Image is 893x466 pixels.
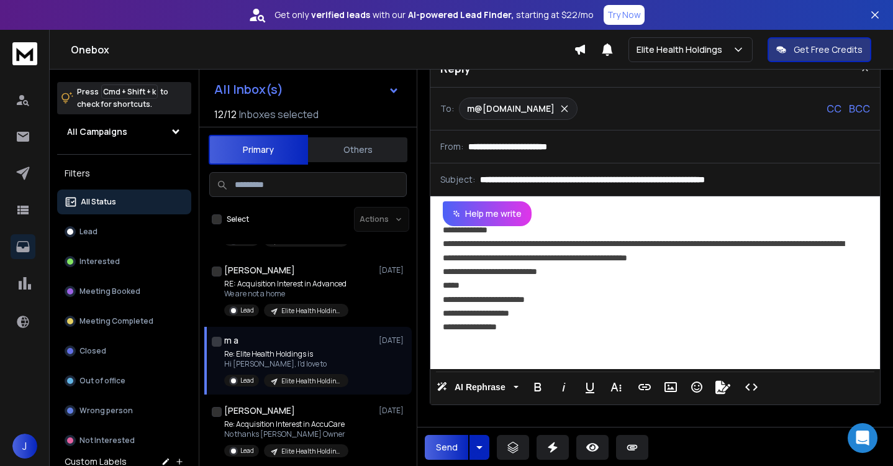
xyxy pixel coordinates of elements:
[604,5,645,25] button: Try Now
[379,265,407,275] p: [DATE]
[79,257,120,267] p: Interested
[214,83,283,96] h1: All Inbox(s)
[224,334,238,347] h1: m a
[57,249,191,274] button: Interested
[79,436,135,445] p: Not Interested
[224,264,295,276] h1: [PERSON_NAME]
[425,435,468,460] button: Send
[849,101,870,116] p: BCC
[240,306,254,315] p: Lead
[81,197,116,207] p: All Status
[101,85,158,99] span: Cmd + Shift + k
[685,375,709,400] button: Emoticons
[214,107,237,122] span: 12 / 12
[526,375,550,400] button: Bold (⌘B)
[274,9,594,21] p: Get only with our starting at $22/mo
[57,398,191,423] button: Wrong person
[12,434,37,459] button: J
[637,43,727,56] p: Elite Health Holdings
[281,306,341,316] p: Elite Health Holdings - Home Care
[12,42,37,65] img: logo
[57,190,191,214] button: All Status
[659,375,682,400] button: Insert Image (⌘P)
[79,376,125,386] p: Out of office
[848,423,877,453] div: Open Intercom Messenger
[79,406,133,416] p: Wrong person
[240,376,254,385] p: Lead
[281,447,341,456] p: Elite Health Holdings - Home Care
[67,126,127,138] h1: All Campaigns
[607,9,641,21] p: Try Now
[467,103,555,115] p: m@[DOMAIN_NAME]
[79,316,153,326] p: Meeting Completed
[711,375,735,400] button: Signature
[239,107,319,122] h3: Inboxes selected
[77,86,168,111] p: Press to check for shortcuts.
[578,375,602,400] button: Underline (⌘U)
[224,404,295,417] h1: [PERSON_NAME]
[224,419,348,429] p: Re: Acquisition Interest in AccuCare
[209,135,308,165] button: Primary
[452,382,508,393] span: AI Rephrase
[71,42,574,57] h1: Onebox
[440,103,454,115] p: To:
[379,336,407,345] p: [DATE]
[204,77,409,102] button: All Inbox(s)
[443,201,532,226] button: Help me write
[57,119,191,144] button: All Campaigns
[434,375,521,400] button: AI Rephrase
[224,279,348,289] p: RE: Acquisition Interest in Advanced
[633,375,656,400] button: Insert Link (⌘K)
[311,9,370,21] strong: verified leads
[224,289,348,299] p: We are not a home
[224,429,348,439] p: No thanks [PERSON_NAME] Owner
[57,279,191,304] button: Meeting Booked
[57,309,191,334] button: Meeting Completed
[79,346,106,356] p: Closed
[604,375,628,400] button: More Text
[740,375,763,400] button: Code View
[79,286,140,296] p: Meeting Booked
[794,43,863,56] p: Get Free Credits
[224,349,348,359] p: Re: Elite Health Holdings is
[379,406,407,416] p: [DATE]
[57,165,191,182] h3: Filters
[57,339,191,363] button: Closed
[440,140,463,153] p: From:
[408,9,514,21] strong: AI-powered Lead Finder,
[57,368,191,393] button: Out of office
[308,136,407,163] button: Others
[57,428,191,453] button: Not Interested
[552,375,576,400] button: Italic (⌘I)
[57,219,191,244] button: Lead
[440,173,475,186] p: Subject:
[240,446,254,455] p: Lead
[79,227,97,237] p: Lead
[827,101,841,116] p: CC
[768,37,871,62] button: Get Free Credits
[281,377,341,386] p: Elite Health Holdings - Home Care
[224,359,348,369] p: Hi [PERSON_NAME], I'd love to
[227,214,249,224] label: Select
